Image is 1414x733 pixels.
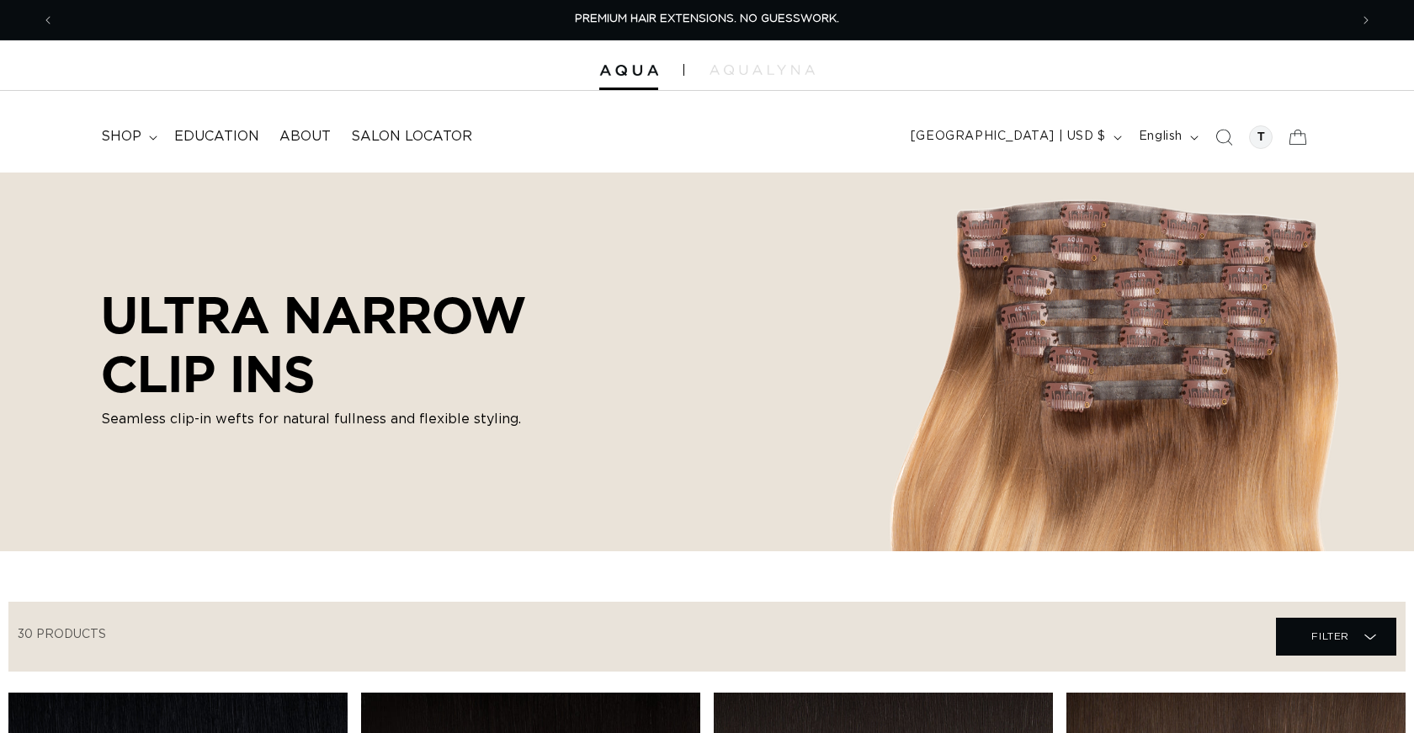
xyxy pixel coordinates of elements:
summary: Filter [1276,618,1396,656]
span: Salon Locator [351,128,472,146]
summary: Search [1205,119,1242,156]
img: Aqua Hair Extensions [599,65,658,77]
button: Previous announcement [29,4,66,36]
span: Education [174,128,259,146]
a: Education [164,118,269,156]
button: Next announcement [1348,4,1385,36]
span: 30 products [18,629,106,640]
summary: shop [91,118,164,156]
p: Seamless clip-in wefts for natural fullness and flexible styling. [101,410,648,430]
span: English [1139,128,1183,146]
a: About [269,118,341,156]
button: [GEOGRAPHIC_DATA] | USD $ [901,121,1129,153]
span: PREMIUM HAIR EXTENSIONS. NO GUESSWORK. [575,13,839,24]
button: English [1129,121,1205,153]
span: Filter [1311,620,1349,652]
span: About [279,128,331,146]
span: [GEOGRAPHIC_DATA] | USD $ [911,128,1106,146]
a: Salon Locator [341,118,482,156]
span: shop [101,128,141,146]
img: aqualyna.com [710,65,815,75]
h2: ULTRA NARROW CLIP INS [101,285,648,402]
